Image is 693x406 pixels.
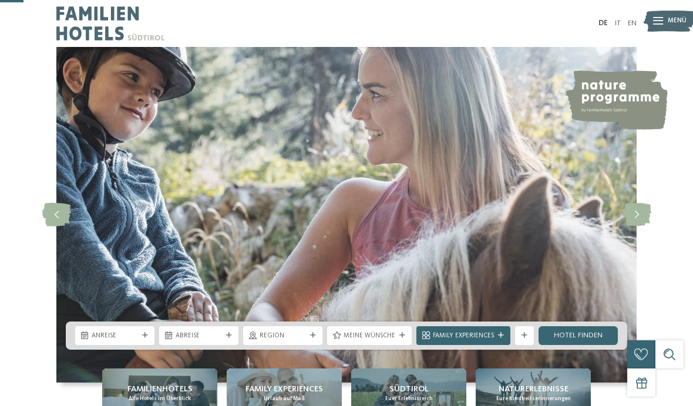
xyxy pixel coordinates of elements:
[628,19,637,27] a: EN
[496,395,571,402] span: Eure Kindheitserinnerungen
[433,331,494,341] span: Family Experiences
[615,19,621,27] a: IT
[564,70,668,130] img: nature programme by Familienhotels Südtirol
[176,331,222,341] span: Abreise
[92,331,138,341] span: Anreise
[389,383,429,395] span: Südtirol
[56,47,637,383] img: Familienhotels Südtirol: The happy family places
[245,383,323,395] span: Family Experiences
[344,331,395,341] span: Meine Wünsche
[539,326,618,345] a: Hotel finden
[385,395,433,402] span: Euer Erlebnisreich
[129,395,191,402] span: Alle Hotels im Überblick
[127,383,193,395] span: Familienhotels
[264,395,305,402] span: Urlaub auf Maß
[499,383,568,395] span: Naturerlebnisse
[260,331,306,341] span: Region
[598,19,608,27] a: DE
[668,16,687,26] span: Menü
